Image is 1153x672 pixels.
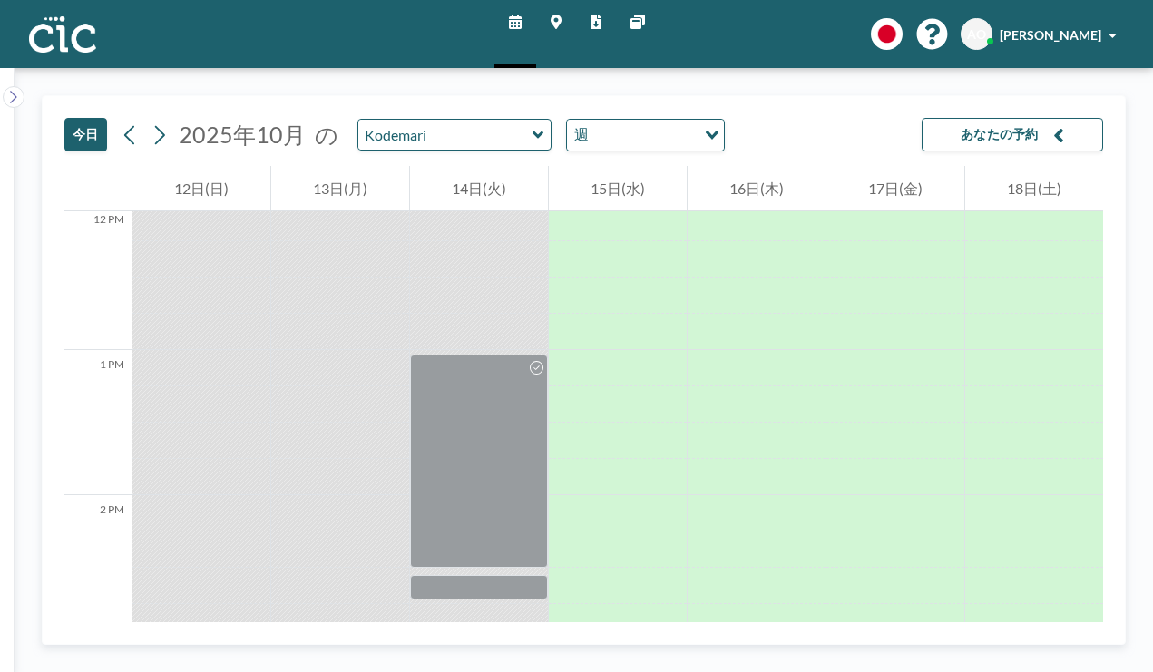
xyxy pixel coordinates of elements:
span: [PERSON_NAME] [1000,27,1101,43]
span: の [315,121,338,149]
div: 18日(土) [965,166,1103,211]
div: 17日(金) [826,166,964,211]
div: 13日(月) [271,166,409,211]
span: 週 [571,123,592,147]
div: 2 PM [64,495,132,640]
div: 12日(日) [132,166,270,211]
span: 2025年10月 [179,121,306,148]
input: Search for option [594,123,694,147]
button: 今日 [64,118,107,151]
span: AO [967,26,986,43]
div: 12 PM [64,205,132,350]
div: 16日(木) [688,166,826,211]
div: 1 PM [64,350,132,495]
img: organization-logo [29,16,96,53]
input: Kodemari [358,120,533,150]
div: Search for option [567,120,724,151]
div: 14日(火) [410,166,548,211]
div: 15日(水) [549,166,687,211]
button: あなたの予約 [922,118,1103,151]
